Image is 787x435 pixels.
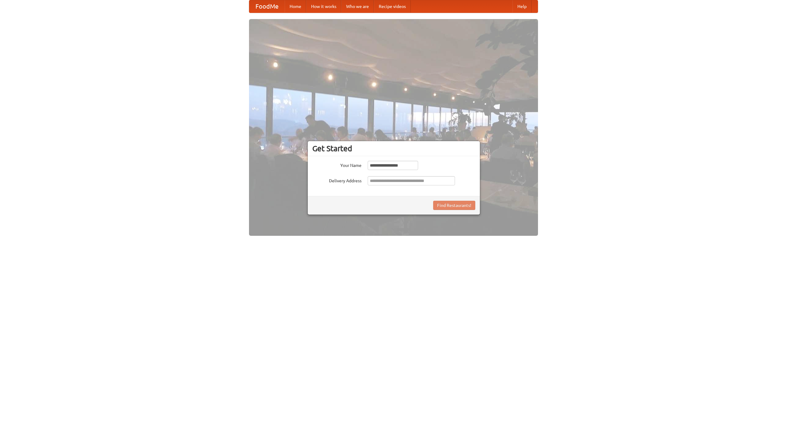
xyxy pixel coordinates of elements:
a: Home [285,0,306,13]
a: Help [512,0,532,13]
a: FoodMe [249,0,285,13]
label: Your Name [312,161,362,168]
button: Find Restaurants! [433,201,475,210]
h3: Get Started [312,144,475,153]
a: How it works [306,0,341,13]
a: Who we are [341,0,374,13]
label: Delivery Address [312,176,362,184]
a: Recipe videos [374,0,411,13]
